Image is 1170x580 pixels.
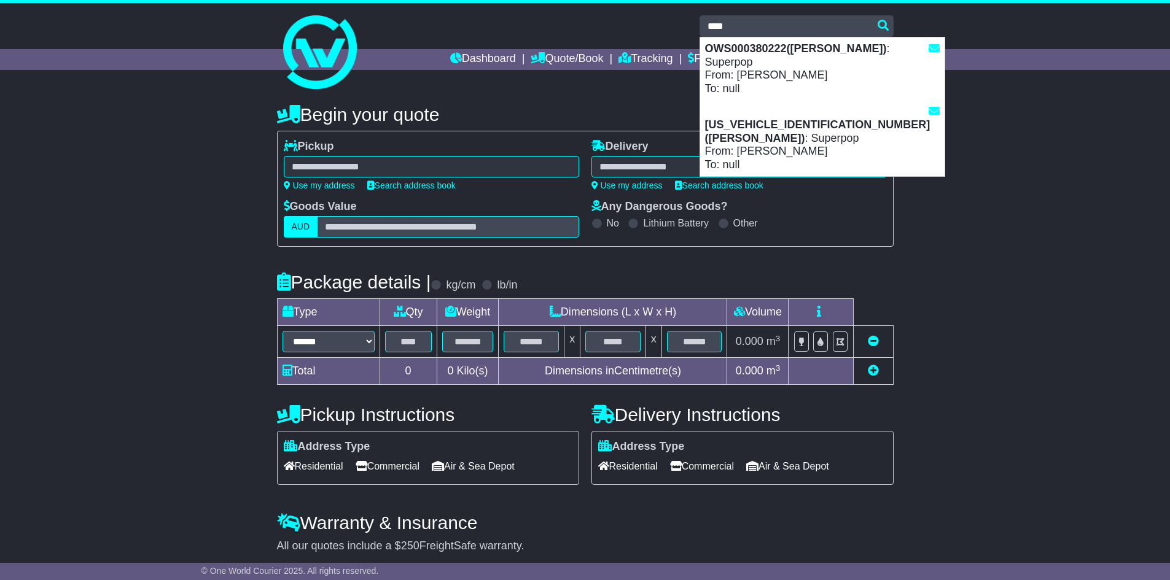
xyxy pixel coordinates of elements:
[356,457,419,476] span: Commercial
[700,37,945,100] div: : Superpop From: [PERSON_NAME] To: null
[766,365,781,377] span: m
[401,539,419,552] span: 250
[447,365,453,377] span: 0
[591,200,728,214] label: Any Dangerous Goods?
[277,404,579,425] h4: Pickup Instructions
[437,358,499,385] td: Kilo(s)
[277,358,380,385] td: Total
[766,335,781,347] span: m
[733,217,758,229] label: Other
[591,180,663,190] a: Use my address
[284,216,318,238] label: AUD
[380,358,437,385] td: 0
[284,180,355,190] a: Use my address
[705,42,887,55] strong: OWS000380222([PERSON_NAME])
[277,539,894,553] div: All our quotes include a $ FreightSafe warranty.
[499,299,727,326] td: Dimensions (L x W x H)
[284,200,357,214] label: Goods Value
[598,440,685,454] label: Address Type
[367,180,456,190] a: Search address book
[643,217,709,229] label: Lithium Battery
[284,440,370,454] label: Address Type
[277,104,894,125] h4: Begin your quote
[670,457,734,476] span: Commercial
[380,299,437,326] td: Qty
[776,334,781,343] sup: 3
[727,299,789,326] td: Volume
[607,217,619,229] label: No
[446,279,475,292] label: kg/cm
[591,140,649,153] label: Delivery
[591,404,894,425] h4: Delivery Instructions
[700,100,945,176] div: : Superpop From: [PERSON_NAME] To: null
[675,180,763,190] a: Search address book
[736,335,763,347] span: 0.000
[868,335,879,347] a: Remove this item
[868,365,879,377] a: Add new item
[277,299,380,326] td: Type
[618,49,673,70] a: Tracking
[450,49,516,70] a: Dashboard
[277,512,894,533] h4: Warranty & Insurance
[432,457,515,476] span: Air & Sea Depot
[277,272,431,292] h4: Package details |
[736,365,763,377] span: 0.000
[688,49,744,70] a: Financials
[705,118,930,144] strong: [US_VEHICLE_IDENTIFICATION_NUMBER]([PERSON_NAME])
[284,140,334,153] label: Pickup
[598,457,658,476] span: Residential
[201,566,379,576] span: © One World Courier 2025. All rights reserved.
[499,358,727,385] td: Dimensions in Centimetre(s)
[497,279,517,292] label: lb/in
[531,49,603,70] a: Quote/Book
[437,299,499,326] td: Weight
[564,326,580,358] td: x
[645,326,661,358] td: x
[746,457,829,476] span: Air & Sea Depot
[284,457,343,476] span: Residential
[776,363,781,373] sup: 3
